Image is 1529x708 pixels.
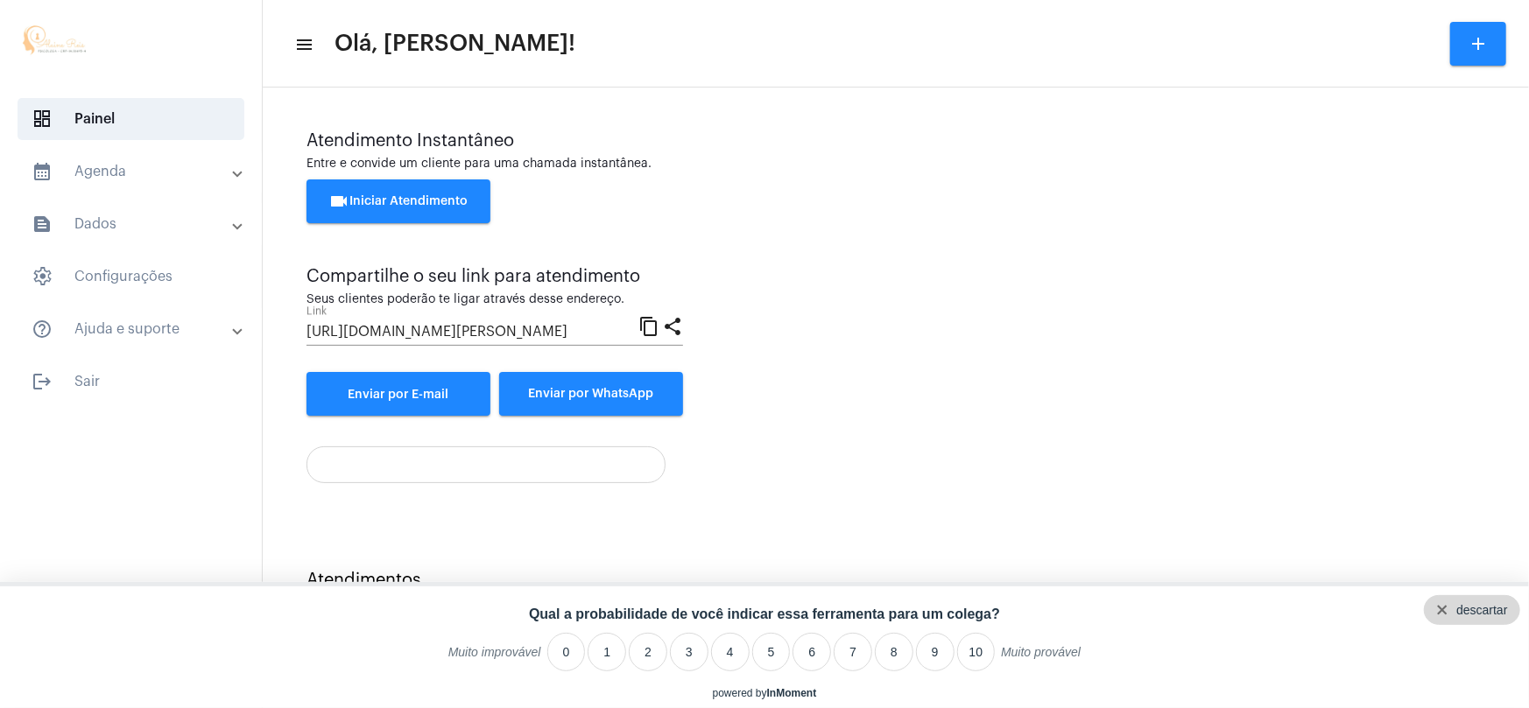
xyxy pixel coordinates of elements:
[1468,33,1489,54] mat-icon: add
[32,319,234,340] mat-panel-title: Ajuda e suporte
[335,30,575,58] span: Olá, [PERSON_NAME]!
[916,633,955,671] li: 9
[752,633,791,671] li: 5
[1424,595,1520,625] div: Close survey
[713,687,817,699] div: powered by inmoment
[14,9,95,79] img: a308c1d8-3e78-dbfd-0328-a53a29ea7b64.jpg
[18,361,244,403] span: Sair
[32,109,53,130] span: sidenav icon
[588,633,626,671] li: 1
[629,633,667,671] li: 2
[32,161,234,182] mat-panel-title: Agenda
[18,98,244,140] span: Painel
[307,267,683,286] div: Compartilhe o seu link para atendimento
[793,633,831,671] li: 6
[307,372,490,416] a: Enviar por E-mail
[670,633,708,671] li: 3
[32,161,53,182] mat-icon: sidenav icon
[448,645,541,671] label: Muito improvável
[294,34,312,55] mat-icon: sidenav icon
[875,633,913,671] li: 8
[307,293,683,306] div: Seus clientes poderão te ligar através desse endereço.
[307,179,490,223] button: Iniciar Atendimento
[834,633,872,671] li: 7
[32,214,234,235] mat-panel-title: Dados
[711,633,750,671] li: 4
[957,633,996,671] li: 10
[767,687,817,699] a: InMoment
[499,372,683,416] button: Enviar por WhatsApp
[11,151,262,193] mat-expansion-panel-header: sidenav iconAgenda
[329,191,350,212] mat-icon: videocam
[638,315,659,336] mat-icon: content_copy
[11,308,262,350] mat-expansion-panel-header: sidenav iconAjuda e suporte
[662,315,683,336] mat-icon: share
[307,571,1485,590] div: Atendimentos
[32,214,53,235] mat-icon: sidenav icon
[32,319,53,340] mat-icon: sidenav icon
[11,203,262,245] mat-expansion-panel-header: sidenav iconDados
[329,195,469,207] span: Iniciar Atendimento
[307,131,1485,151] div: Atendimento Instantâneo
[1456,603,1507,617] div: descartar
[307,158,1485,171] div: Entre e convide um cliente para uma chamada instantânea.
[529,388,654,400] span: Enviar por WhatsApp
[32,266,53,287] span: sidenav icon
[1001,645,1081,671] label: Muito provável
[547,633,586,671] li: 0
[32,371,53,392] mat-icon: sidenav icon
[349,389,449,401] span: Enviar por E-mail
[18,256,244,298] span: Configurações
